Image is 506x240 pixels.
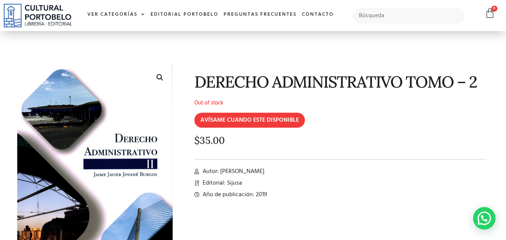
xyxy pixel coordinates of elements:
span: $ [194,134,200,146]
span: Autor: [PERSON_NAME] [201,167,264,176]
input: Búsqueda [352,8,465,24]
span: 0 [491,6,497,12]
span: Año de publicación: 2019 [201,190,267,199]
bdi: 35.00 [194,134,225,146]
a: 🔍 [153,71,167,84]
a: Ver Categorías [85,7,148,23]
span: Editorial: Sijusa [201,179,242,188]
a: Editorial Portobelo [148,7,221,23]
input: AVÍSAME CUANDO ESTE DISPONIBLE [194,113,305,128]
a: 0 [485,8,495,19]
a: Contacto [299,7,336,23]
div: WhatsApp contact [473,207,496,230]
p: Out of stock [194,98,487,107]
a: Preguntas frecuentes [221,7,299,23]
h1: DERECHO ADMINISTRATIVO TOMO – 2 [194,73,487,91]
